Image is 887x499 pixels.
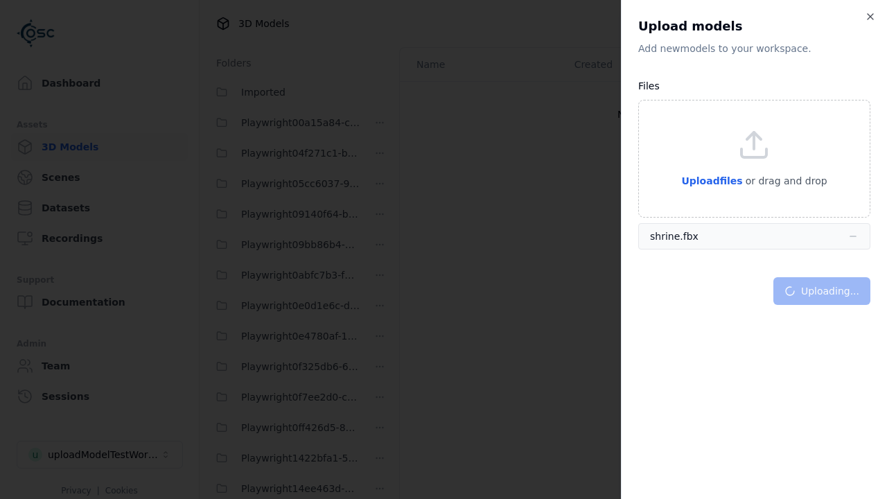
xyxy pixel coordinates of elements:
p: Add new model s to your workspace. [638,42,870,55]
p: or drag and drop [743,173,827,189]
h2: Upload models [638,17,870,36]
div: shrine.fbx [650,229,699,243]
label: Files [638,80,660,91]
span: Upload files [681,175,742,186]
